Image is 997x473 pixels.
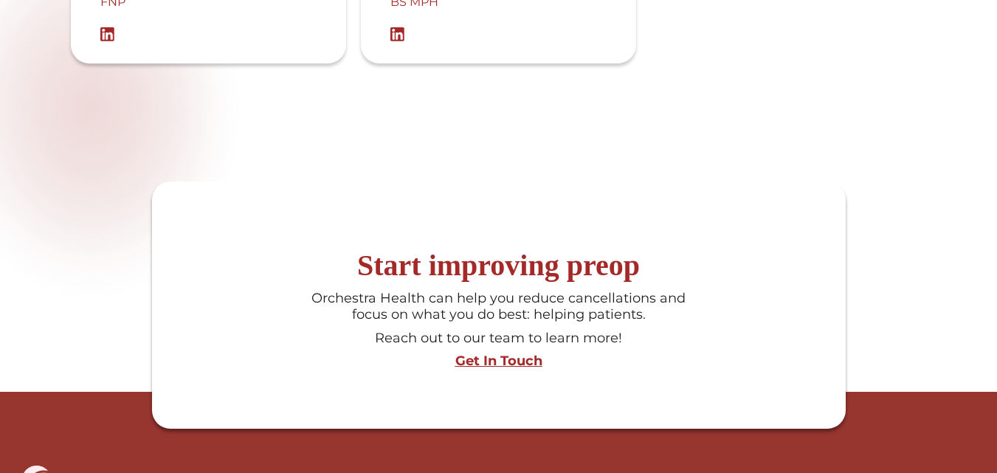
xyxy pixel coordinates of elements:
div: Orchestra Health can help you reduce cancellations and focus on what you do best: helping patients. [305,291,692,322]
a: Get In Touch [159,353,838,370]
div: Reach out to our team to learn more! [305,331,692,347]
h6: Start improving preop [159,248,838,283]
